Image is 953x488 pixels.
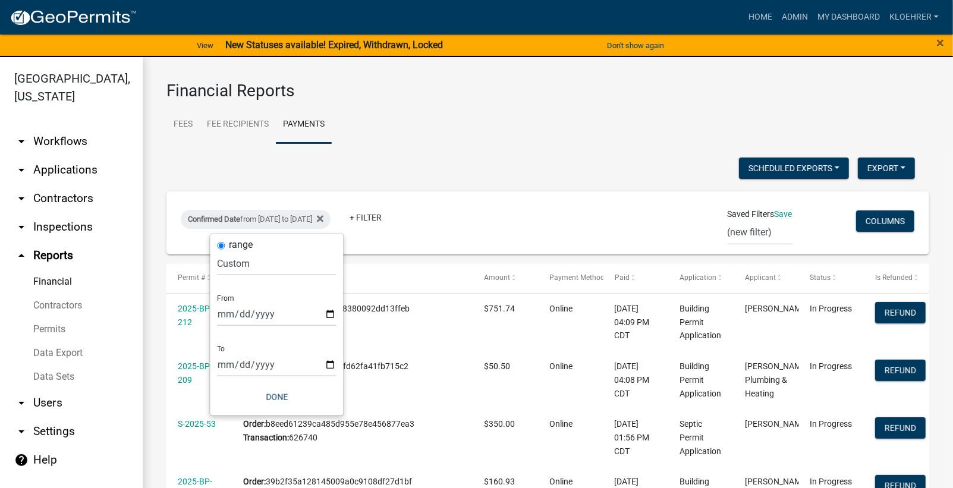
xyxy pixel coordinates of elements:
[680,304,721,341] span: Building Permit Application
[810,477,853,486] span: In Progress
[14,191,29,206] i: arrow_drop_down
[181,210,331,229] div: from [DATE] to [DATE]
[615,273,630,282] span: Paid
[680,273,716,282] span: Application
[603,264,669,292] datatable-header-cell: Paid
[875,273,913,282] span: Is Refunded
[243,360,461,387] div: ae606c207df24eb7afd62fa41fb715c2 61918Q
[473,264,538,292] datatable-header-cell: Amount
[243,477,266,486] b: Order:
[549,361,573,371] span: Online
[243,419,266,429] b: Order:
[538,264,603,292] datatable-header-cell: Payment Method
[875,366,926,376] wm-modal-confirm: Refund Payment
[484,304,515,313] span: $751.74
[178,304,212,327] a: 2025-BP-212
[668,264,734,292] datatable-header-cell: Application
[864,264,929,292] datatable-header-cell: Is Refunded
[875,308,926,318] wm-modal-confirm: Refund Payment
[602,36,669,55] button: Don't show again
[745,477,809,486] span: Maria Hughes
[936,34,944,51] span: ×
[484,361,510,371] span: $50.50
[858,158,915,179] button: Export
[14,248,29,263] i: arrow_drop_up
[14,134,29,149] i: arrow_drop_down
[875,424,926,433] wm-modal-confirm: Refund Payment
[615,360,657,400] div: [DATE] 04:08 PM CDT
[14,453,29,467] i: help
[188,215,240,223] span: Confirmed Date
[166,264,232,292] datatable-header-cell: Permit #
[745,419,809,429] span: Matthew Elliott
[875,302,926,323] button: Refund
[615,417,657,458] div: [DATE] 01:56 PM CDT
[745,304,809,313] span: Ryan Angell
[200,106,276,144] a: Fee Recipients
[549,273,605,282] span: Payment Method
[810,273,831,282] span: Status
[14,220,29,234] i: arrow_drop_down
[549,477,573,486] span: Online
[549,419,573,429] span: Online
[739,158,849,179] button: Scheduled Exports
[810,304,853,313] span: In Progress
[745,361,809,398] span: Voss Plumbing & Heating
[775,209,792,219] a: Save
[936,36,944,50] button: Close
[745,273,776,282] span: Applicant
[232,264,473,292] datatable-header-cell: #
[813,6,885,29] a: My Dashboard
[14,396,29,410] i: arrow_drop_down
[777,6,813,29] a: Admin
[276,106,332,144] a: Payments
[218,386,336,408] button: Done
[615,302,657,342] div: [DATE] 04:09 PM CDT
[734,264,799,292] datatable-header-cell: Applicant
[243,302,461,329] div: c93fad47725a4df1a8380092dd13ffeb 619190
[549,304,573,313] span: Online
[178,273,205,282] span: Permit #
[680,419,721,456] span: Septic Permit Application
[728,208,775,221] span: Saved Filters
[14,424,29,439] i: arrow_drop_down
[14,163,29,177] i: arrow_drop_down
[856,210,914,232] button: Columns
[243,433,289,442] b: Transaction:
[885,6,943,29] a: kloehrer
[744,6,777,29] a: Home
[225,39,443,51] strong: New Statuses available! Expired, Withdrawn, Locked
[243,417,461,445] div: b8eed61239ca485d955e78e456877ea3 626740
[810,361,853,371] span: In Progress
[229,240,253,250] label: range
[680,361,721,398] span: Building Permit Application
[178,361,212,385] a: 2025-BP-209
[875,417,926,439] button: Refund
[799,264,864,292] datatable-header-cell: Status
[484,419,515,429] span: $350.00
[340,207,391,228] a: + Filter
[484,477,515,486] span: $160.93
[810,419,853,429] span: In Progress
[166,106,200,144] a: Fees
[875,360,926,381] button: Refund
[166,81,929,101] h3: Financial Reports
[484,273,510,282] span: Amount
[192,36,218,55] a: View
[178,419,216,429] a: S-2025-53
